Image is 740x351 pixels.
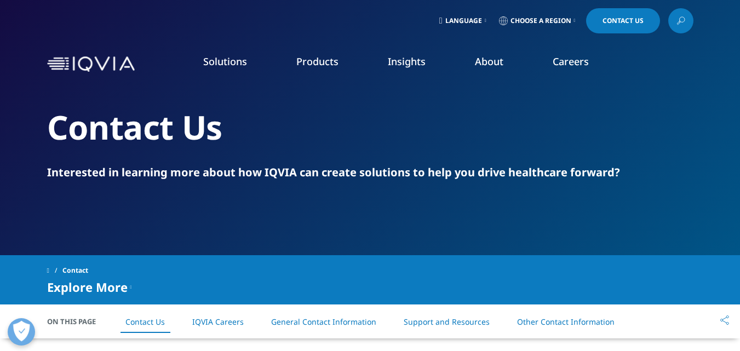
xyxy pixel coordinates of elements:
[62,261,88,280] span: Contact
[603,18,644,24] span: Contact Us
[125,317,165,327] a: Contact Us
[271,317,376,327] a: General Contact Information
[203,55,247,68] a: Solutions
[586,8,660,33] a: Contact Us
[296,55,339,68] a: Products
[47,165,693,180] div: Interested in learning more about how IQVIA can create solutions to help you drive healthcare for...
[553,55,589,68] a: Careers
[475,55,503,68] a: About
[388,55,426,68] a: Insights
[47,56,135,72] img: IQVIA Healthcare Information Technology and Pharma Clinical Research Company
[510,16,571,25] span: Choose a Region
[139,38,693,90] nav: Primary
[404,317,490,327] a: Support and Resources
[47,107,693,148] h2: Contact Us
[8,318,35,346] button: Open Preferences
[445,16,482,25] span: Language
[47,280,128,294] span: Explore More
[517,317,615,327] a: Other Contact Information
[47,316,107,327] span: On This Page
[192,317,244,327] a: IQVIA Careers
